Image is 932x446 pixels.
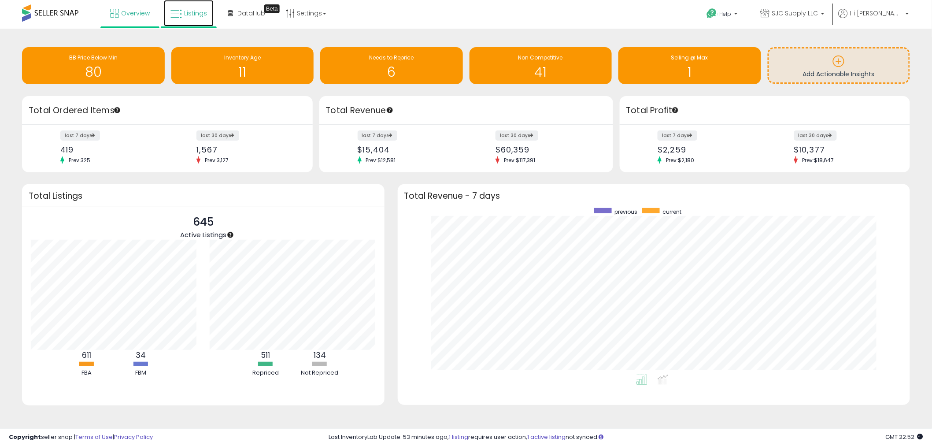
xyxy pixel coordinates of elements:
a: Hi [PERSON_NAME] [839,9,909,29]
div: $2,259 [658,145,758,154]
div: Tooltip anchor [386,106,394,114]
label: last 7 days [658,130,697,141]
b: 134 [314,350,326,361]
span: Prev: $117,391 [499,156,540,164]
div: FBM [115,369,167,377]
a: 1 active listing [528,433,566,441]
a: Add Actionable Insights [769,48,909,82]
label: last 30 days [794,130,837,141]
a: Non Competitive 41 [470,47,612,84]
span: Prev: 3,127 [200,156,233,164]
div: $60,359 [496,145,597,154]
h3: Total Ordered Items [29,104,306,117]
div: 1,567 [196,145,297,154]
label: last 30 days [496,130,538,141]
a: 1 listing [449,433,469,441]
div: Not Repriced [293,369,346,377]
div: seller snap | | [9,433,153,442]
b: 611 [82,350,91,361]
span: 2025-10-8 22:52 GMT [886,433,923,441]
p: 645 [180,214,226,230]
span: Overview [121,9,150,18]
label: last 30 days [196,130,239,141]
a: Terms of Use [75,433,113,441]
b: 34 [136,350,146,361]
label: last 7 days [358,130,397,141]
span: Selling @ Max [671,54,708,61]
h3: Total Revenue [326,104,607,117]
a: Privacy Policy [114,433,153,441]
h1: 6 [325,65,459,79]
b: 511 [261,350,270,361]
div: Last InventoryLab Update: 53 minutes ago, requires user action, not synced. [329,433,923,442]
h1: 80 [26,65,160,79]
div: Tooltip anchor [113,106,121,114]
span: current [663,208,682,216]
span: Help [720,10,732,18]
span: Inventory Age [224,54,261,61]
i: Get Help [706,8,717,19]
a: Inventory Age 11 [171,47,314,84]
h3: Total Listings [29,193,378,199]
a: Needs to Reprice 6 [320,47,463,84]
div: 419 [60,145,161,154]
span: Prev: 325 [64,156,95,164]
div: FBA [60,369,113,377]
span: Non Competitive [518,54,563,61]
span: previous [615,208,638,216]
a: Selling @ Max 1 [618,47,761,84]
div: Tooltip anchor [264,4,280,13]
i: Click here to read more about un-synced listings. [599,434,604,440]
span: Active Listings [180,230,226,239]
a: BB Price Below Min 80 [22,47,165,84]
span: DataHub [237,9,265,18]
div: Tooltip anchor [671,106,679,114]
div: Tooltip anchor [226,231,234,239]
a: Help [700,1,747,29]
span: Hi [PERSON_NAME] [850,9,903,18]
span: SJC Supply LLC [772,9,818,18]
h3: Total Revenue - 7 days [404,193,904,199]
h1: 11 [176,65,310,79]
div: $15,404 [358,145,459,154]
label: last 7 days [60,130,100,141]
h1: 1 [623,65,757,79]
div: $10,377 [794,145,895,154]
span: Prev: $2,180 [662,156,699,164]
div: Repriced [239,369,292,377]
h1: 41 [474,65,608,79]
span: Listings [184,9,207,18]
span: Prev: $12,581 [362,156,400,164]
span: BB Price Below Min [69,54,118,61]
strong: Copyright [9,433,41,441]
span: Add Actionable Insights [803,70,875,78]
span: Prev: $18,647 [798,156,839,164]
h3: Total Profit [626,104,904,117]
span: Needs to Reprice [369,54,414,61]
